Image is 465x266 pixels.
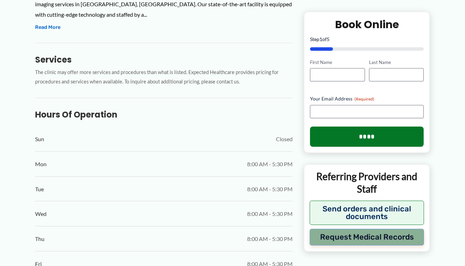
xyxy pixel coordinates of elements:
[310,17,424,31] h2: Book Online
[310,170,424,195] p: Referring Providers and Staff
[247,159,293,169] span: 8:00 AM - 5:30 PM
[310,95,424,102] label: Your Email Address
[327,36,329,42] span: 5
[35,184,44,194] span: Tue
[35,209,47,219] span: Wed
[310,37,424,41] p: Step of
[247,209,293,219] span: 8:00 AM - 5:30 PM
[35,134,44,144] span: Sun
[319,36,322,42] span: 1
[276,134,293,144] span: Closed
[35,54,293,65] h3: Services
[35,23,60,32] button: Read More
[247,234,293,244] span: 8:00 AM - 5:30 PM
[369,59,424,65] label: Last Name
[35,159,47,169] span: Mon
[310,200,424,225] button: Send orders and clinical documents
[35,109,293,120] h3: Hours of Operation
[35,234,44,244] span: Thu
[310,59,365,65] label: First Name
[354,96,374,102] span: (Required)
[35,68,293,87] p: The clinic may offer more services and procedures than what is listed. Expected Healthcare provid...
[310,228,424,245] button: Request Medical Records
[247,184,293,194] span: 8:00 AM - 5:30 PM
